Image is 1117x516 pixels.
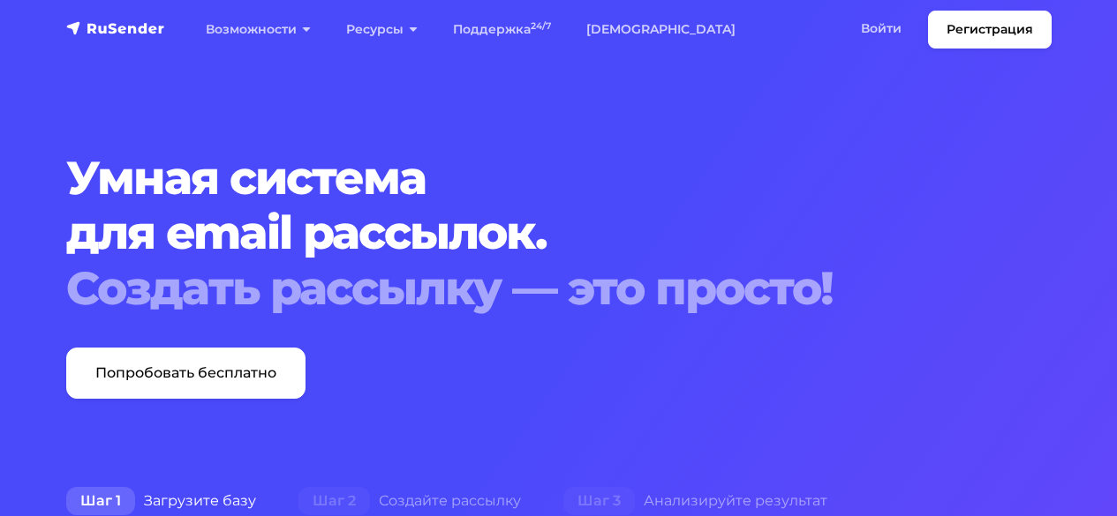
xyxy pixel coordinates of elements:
span: Шаг 1 [66,487,135,515]
sup: 24/7 [531,20,551,32]
a: [DEMOGRAPHIC_DATA] [569,11,753,48]
div: Создать рассылку — это просто! [66,261,1052,316]
h1: Умная система для email рассылок. [66,151,1052,316]
a: Поддержка24/7 [435,11,569,48]
a: Войти [843,11,919,47]
a: Возможности [188,11,328,48]
span: Шаг 3 [563,487,635,515]
a: Регистрация [928,11,1052,49]
a: Попробовать бесплатно [66,348,306,399]
a: Ресурсы [328,11,435,48]
span: Шаг 2 [298,487,370,515]
img: RuSender [66,19,165,37]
